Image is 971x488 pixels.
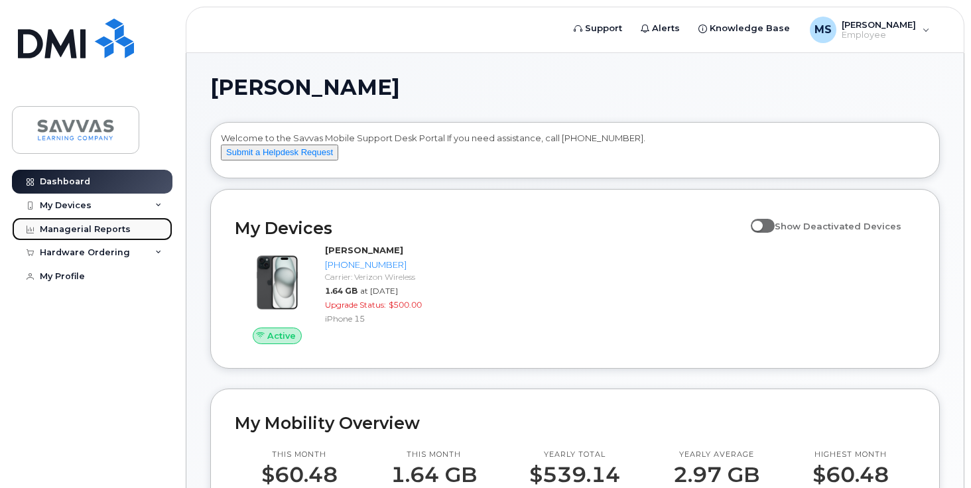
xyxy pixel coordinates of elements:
span: Active [267,330,296,342]
img: iPhone_15_Black.png [245,251,309,314]
div: iPhone 15 [325,313,446,324]
span: 1.64 GB [325,286,357,296]
span: [PERSON_NAME] [210,78,400,97]
span: Upgrade Status: [325,300,386,310]
div: Welcome to the Savvas Mobile Support Desk Portal If you need assistance, call [PHONE_NUMBER]. [221,132,929,173]
h2: My Mobility Overview [235,413,915,433]
p: This month [391,450,477,460]
p: Yearly total [529,450,620,460]
p: This month [261,450,338,460]
strong: [PERSON_NAME] [325,245,403,255]
p: Highest month [812,450,889,460]
p: $60.48 [261,463,338,487]
a: Submit a Helpdesk Request [221,147,338,157]
p: $60.48 [812,463,889,487]
input: Show Deactivated Devices [751,213,761,224]
p: Yearly average [673,450,759,460]
h2: My Devices [235,218,744,238]
span: Show Deactivated Devices [775,221,901,231]
div: [PHONE_NUMBER] [325,259,446,271]
span: at [DATE] [360,286,398,296]
span: $500.00 [389,300,422,310]
iframe: Messenger Launcher [913,430,961,478]
p: 1.64 GB [391,463,477,487]
div: Carrier: Verizon Wireless [325,271,446,282]
a: Active[PERSON_NAME][PHONE_NUMBER]Carrier: Verizon Wireless1.64 GBat [DATE]Upgrade Status:$500.00i... [235,244,451,345]
p: 2.97 GB [673,463,759,487]
button: Submit a Helpdesk Request [221,145,338,161]
p: $539.14 [529,463,620,487]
